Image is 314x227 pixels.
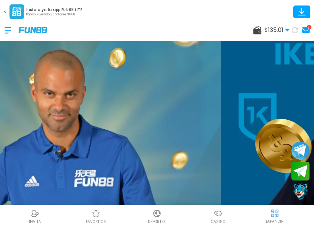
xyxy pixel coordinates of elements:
[126,208,187,224] a: DeportesDeportesDeportes
[153,209,161,218] img: Deportes
[29,219,41,224] p: INVITA
[26,12,82,17] p: Rápido, divertido y confiable FUN88
[291,141,310,160] button: Join telegram channel
[148,219,166,224] p: Deportes
[211,219,225,224] p: Casino
[307,25,311,30] div: 21
[264,26,290,34] span: $ 135.01
[86,219,106,224] p: favoritos
[31,209,39,218] img: Referral
[4,208,65,224] a: ReferralReferralINVITA
[26,7,82,12] p: Instala ya la app FUN88 LITE
[188,208,249,224] a: CasinoCasinoCasino
[9,4,24,19] img: App Logo
[266,219,284,224] p: EXPANDIR
[214,209,222,218] img: Casino
[291,182,310,201] button: Contact customer service
[65,208,126,224] a: Casino FavoritosCasino Favoritosfavoritos
[92,209,100,218] img: Casino Favoritos
[270,209,279,218] img: hide
[291,162,310,181] button: Join telegram
[300,25,310,35] a: 21
[19,27,47,33] img: Company Logo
